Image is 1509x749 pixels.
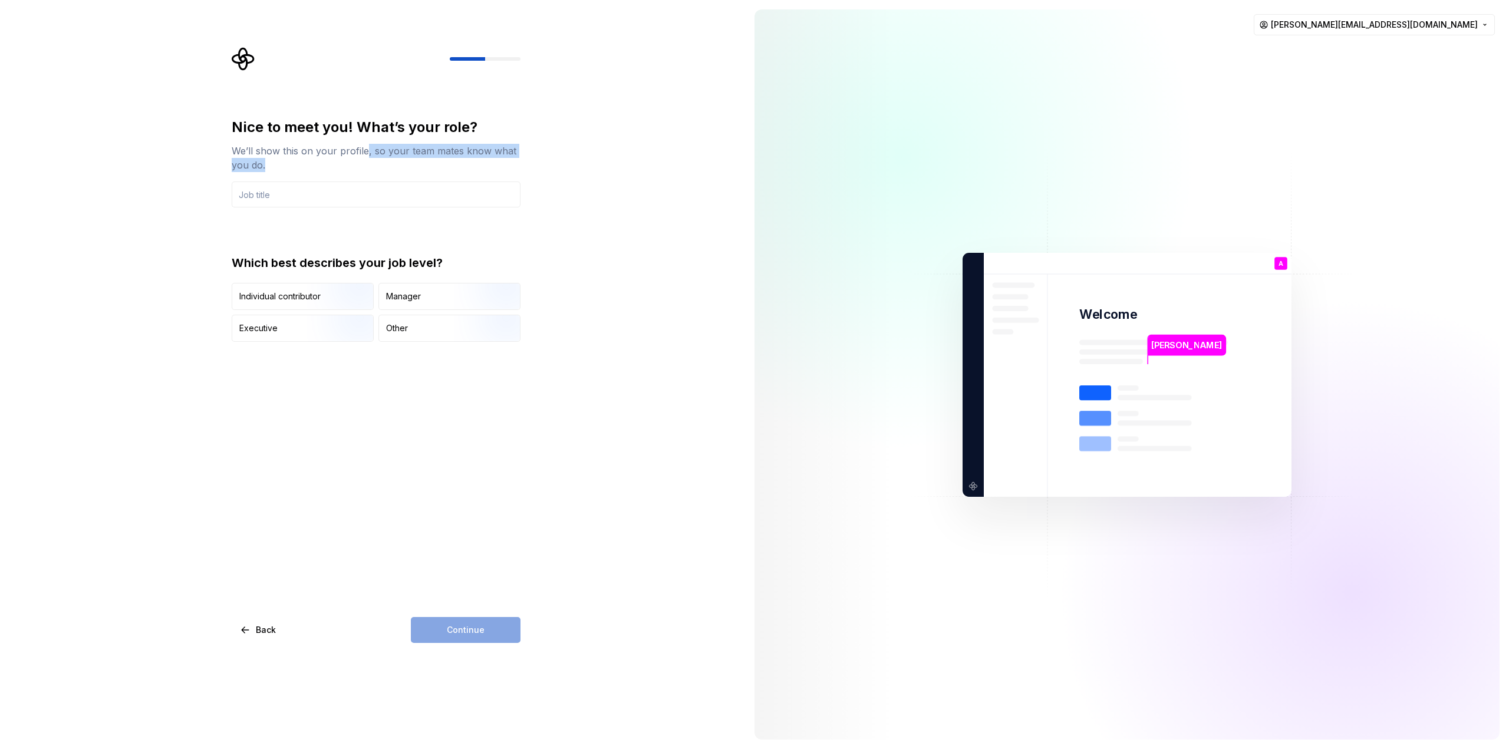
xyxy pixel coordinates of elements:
div: Nice to meet you! What’s your role? [232,118,520,137]
input: Job title [232,182,520,207]
span: Back [256,624,276,636]
div: Executive [239,322,278,334]
div: Manager [386,291,421,302]
svg: Supernova Logo [232,47,255,71]
p: Welcome [1079,306,1137,323]
div: Other [386,322,408,334]
div: Individual contributor [239,291,321,302]
button: Back [232,617,286,643]
p: [PERSON_NAME] [1151,338,1222,351]
div: We’ll show this on your profile, so your team mates know what you do. [232,144,520,172]
p: A [1279,260,1283,266]
button: [PERSON_NAME][EMAIL_ADDRESS][DOMAIN_NAME] [1254,14,1495,35]
div: Which best describes your job level? [232,255,520,271]
span: [PERSON_NAME][EMAIL_ADDRESS][DOMAIN_NAME] [1271,19,1478,31]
